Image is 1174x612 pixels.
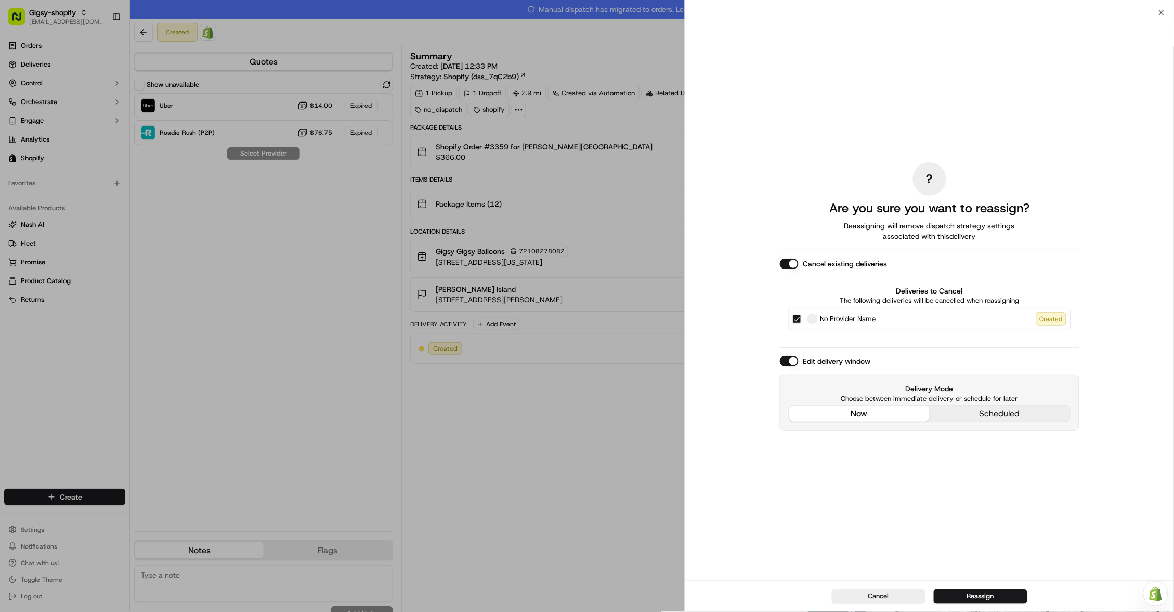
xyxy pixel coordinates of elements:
button: Cancel [832,589,925,604]
label: Deliveries to Cancel [788,286,1071,296]
img: 1736555255976-a54dd68f-1ca7-489b-9aae-adbdc363a1c4 [10,99,29,118]
span: Knowledge Base [21,204,80,214]
span: Pylon [103,229,126,237]
img: 9188753566659_6852d8bf1fb38e338040_72.png [22,99,41,118]
img: Sarah Lucier [10,151,27,168]
button: See all [161,133,189,145]
div: ? [913,162,946,196]
div: Past conversations [10,135,70,143]
img: Nash [10,10,31,31]
span: • [86,161,90,169]
label: Delivery Mode [789,384,1071,394]
label: Cancel existing deliveries [803,259,888,269]
span: [DATE] [92,161,113,169]
a: 💻API Documentation [84,200,171,219]
button: Start new chat [177,102,189,114]
button: scheduled [930,406,1070,422]
div: Start new chat [47,99,171,109]
a: Powered byPylon [73,229,126,237]
span: API Documentation [98,204,167,214]
span: Reassigning will remove dispatch strategy settings associated with this delivery [830,221,1029,241]
div: 💻 [88,205,96,213]
label: Edit delivery window [803,356,871,366]
span: [PERSON_NAME] [32,161,84,169]
button: now [789,406,930,422]
p: Choose between immediate delivery or schedule for later [789,394,1071,403]
p: Welcome 👋 [10,41,189,58]
button: Reassign [934,589,1027,604]
div: We're available if you need us! [47,109,143,118]
h2: Are you sure you want to reassign? [830,200,1030,216]
span: No Provider Name [820,314,876,324]
input: Got a question? Start typing here... [27,67,187,78]
div: 📗 [10,205,19,213]
a: 📗Knowledge Base [6,200,84,219]
p: The following deliveries will be cancelled when reassigning [788,296,1071,305]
